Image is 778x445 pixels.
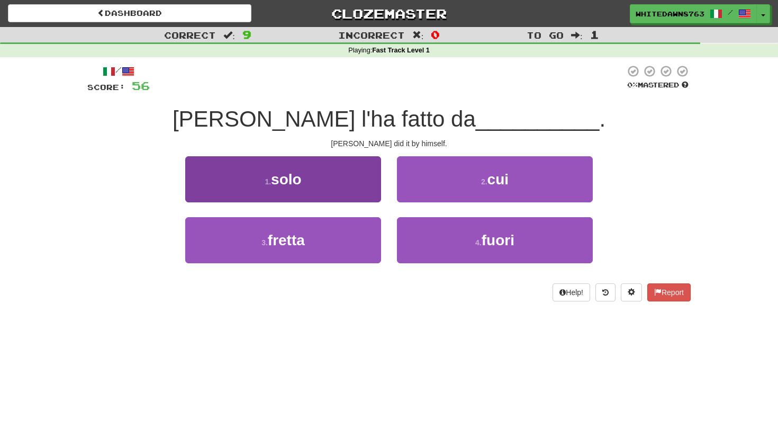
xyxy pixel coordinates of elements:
span: Correct [164,30,216,40]
span: fuori [482,232,514,248]
span: __________ [476,106,600,131]
span: 0 [431,28,440,41]
span: Incorrect [338,30,405,40]
span: WhiteDawn8763 [636,9,704,19]
div: / [87,65,150,78]
div: Mastered [625,81,691,90]
span: / [728,8,733,16]
div: [PERSON_NAME] did it by himself. [87,138,691,149]
span: : [571,31,583,40]
small: 2 . [481,177,487,186]
button: 3.fretta [185,217,381,263]
span: fretta [268,232,305,248]
span: : [223,31,235,40]
a: Clozemaster [267,4,511,23]
span: 9 [242,28,251,41]
button: Round history (alt+y) [595,283,616,301]
button: 1.solo [185,156,381,202]
span: 56 [132,79,150,92]
small: 3 . [261,238,268,247]
button: 2.cui [397,156,593,202]
span: Score: [87,83,125,92]
span: . [599,106,605,131]
small: 4 . [475,238,482,247]
small: 1 . [265,177,271,186]
span: : [412,31,424,40]
span: To go [527,30,564,40]
button: 4.fuori [397,217,593,263]
a: WhiteDawn8763 / [630,4,757,23]
span: cui [487,171,509,188]
span: solo [271,171,302,188]
button: Report [647,283,691,301]
button: Help! [553,283,590,301]
a: Dashboard [8,4,251,22]
span: 0 % [627,81,638,89]
span: 1 [590,28,599,41]
strong: Fast Track Level 1 [372,47,430,54]
span: [PERSON_NAME] l'ha fatto da [173,106,476,131]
